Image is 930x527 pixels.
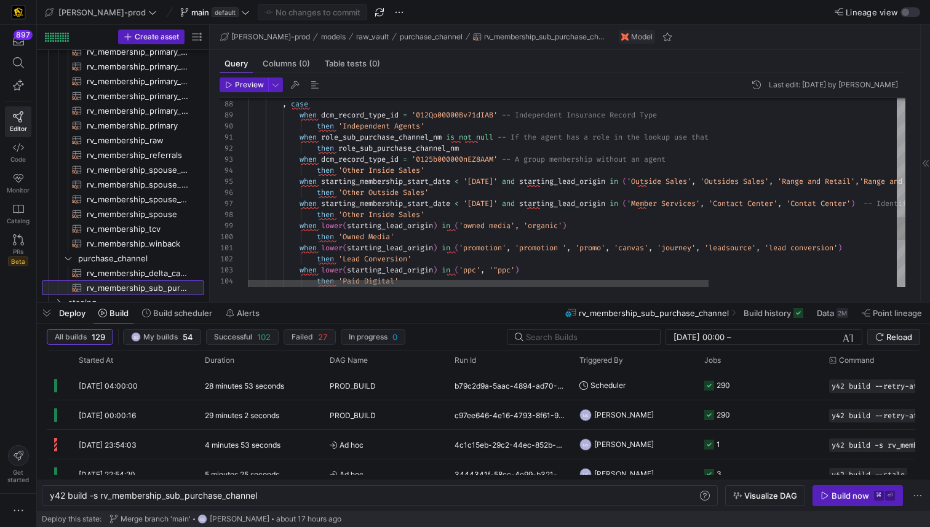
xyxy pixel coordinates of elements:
span: In progress [349,333,387,341]
span: raw_vault [356,33,389,41]
a: rv_membership_primary_ccm_version​​​​​​​​​​ [42,59,204,74]
span: 'owned media' [459,221,515,231]
span: when [300,176,317,186]
span: 'Owned Media' [338,232,394,242]
span: Ad hoc [330,430,440,459]
span: 'promotion ' [515,243,566,253]
span: rv_membership_sub_purchase_channel [484,33,608,41]
div: NS [579,409,592,421]
div: 105 [220,287,233,298]
span: , [855,176,859,186]
span: dcm_record_type_id [321,154,399,164]
span: ) [838,243,842,253]
span: [DATE] 04:00:00 [79,381,138,390]
span: purchase_channel [400,33,463,41]
span: , [696,243,700,253]
div: Press SPACE to select this row. [42,103,204,118]
span: 'promotion' [459,243,506,253]
button: rv_membership_sub_purchase_channel [470,30,611,44]
span: , [566,243,571,253]
div: 91 [220,132,233,143]
button: Create asset [118,30,185,44]
div: Press SPACE to select this row. [42,207,204,221]
y42-duration: 4 minutes 53 seconds [205,440,280,450]
a: rv_membership_primary​​​​​​​​​​ [42,118,204,133]
span: rv_membership_tcv​​​​​​​​​​ [87,222,190,236]
span: [PERSON_NAME] [210,515,269,523]
span: (0) [369,60,380,68]
span: Data [817,308,834,318]
span: 'Other Outside Sales' [338,188,429,197]
span: then [317,210,334,220]
span: Catalog [7,217,30,224]
span: Started At [79,356,113,365]
span: Preview [235,81,264,89]
span: , [691,176,696,186]
span: -- A group membership without an agent [502,154,666,164]
span: 'organic' [523,221,562,231]
span: ) [515,265,519,275]
span: Build history [744,308,791,318]
span: about 17 hours ago [276,515,341,523]
span: Command [839,356,874,365]
y42-duration: 29 minutes 2 seconds [205,411,279,420]
span: ( [622,199,627,208]
span: in [610,199,618,208]
button: Build now⌘⏎ [813,485,903,506]
span: Code [10,156,26,163]
div: 3444341f-58cc-4e99-b321-e776fe67bc69 [447,459,572,488]
button: Preview [220,77,268,92]
span: starting_lead_origin [347,221,433,231]
a: rv_membership_primary_membership_version​​​​​​​​​​ [42,89,204,103]
span: '0125b000000nEZ8AAM' [411,154,498,164]
span: then [317,121,334,131]
span: Triggered By [579,356,623,365]
span: rv_membership_primary_membership​​​​​​​​​​ [87,104,190,118]
span: (0) [299,60,310,68]
button: [PERSON_NAME]-prod [42,4,160,20]
div: Press SPACE to select this row. [42,118,204,133]
button: maindefault [177,4,253,20]
span: , [282,99,287,109]
div: Press SPACE to select this row. [42,59,204,74]
div: Press SPACE to select this row. [42,133,204,148]
span: dcm_record_type_id [321,110,399,120]
span: ( [622,176,627,186]
span: and [502,176,515,186]
input: Start datetime [674,332,725,342]
span: '[DATE]' [463,199,498,208]
span: 'Contact Center' [709,199,777,208]
span: [PERSON_NAME] [594,430,654,459]
span: = [403,154,407,164]
span: Visualize DAG [744,491,797,501]
span: starting_lead_origin [347,265,433,275]
span: Duration [205,356,234,365]
button: Successful102 [206,329,279,345]
div: 90 [220,121,233,132]
div: Press SPACE to select this row. [42,236,204,251]
span: then [317,165,334,175]
span: Lineage view [846,7,898,17]
span: when [300,132,317,142]
div: 1 [717,430,720,459]
span: 'Outsides Sales' [700,176,769,186]
span: rv_membership_primary_cancellation​​​​​​​​​​ [87,45,190,59]
button: Point lineage [856,303,928,323]
span: models [321,33,346,41]
span: rv_membership_primary​​​​​​​​​​ [87,119,190,133]
span: in [442,243,450,253]
span: 'Paid Digital' [338,276,399,286]
span: starting_membership_start_date [321,176,450,186]
a: rv_membership_spouse_version​​​​​​​​​​ [42,192,204,207]
div: 89 [220,109,233,121]
div: Last edit: [DATE] by [PERSON_NAME] [769,81,898,89]
span: [DATE] 00:00:16 [79,411,136,420]
span: rv_membership_spouse_dates​​​​​​​​​​ [87,163,190,177]
a: rv_membership_delta_campaign_member​​​​​​​​​​ [42,266,204,280]
a: Monitor [5,168,31,199]
span: then [317,254,334,264]
span: – [727,332,731,342]
button: All builds129 [47,329,113,345]
span: < [455,176,459,186]
span: 'ppc' [459,265,480,275]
